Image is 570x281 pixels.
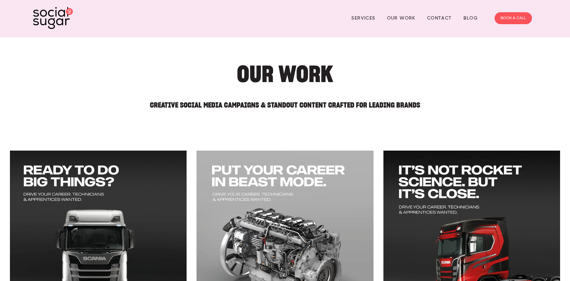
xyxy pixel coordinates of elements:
[463,13,478,23] a: Blog
[33,7,73,29] img: SocialSugar
[67,95,503,109] h2: Creative Social Media Campaigns & Standout Content Crafted for Leading Brands
[427,13,452,23] a: Contact
[495,12,532,24] a: BOOK A CALL
[387,13,416,23] a: Our Work
[351,13,375,23] a: Services
[67,64,503,84] h1: Our Work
